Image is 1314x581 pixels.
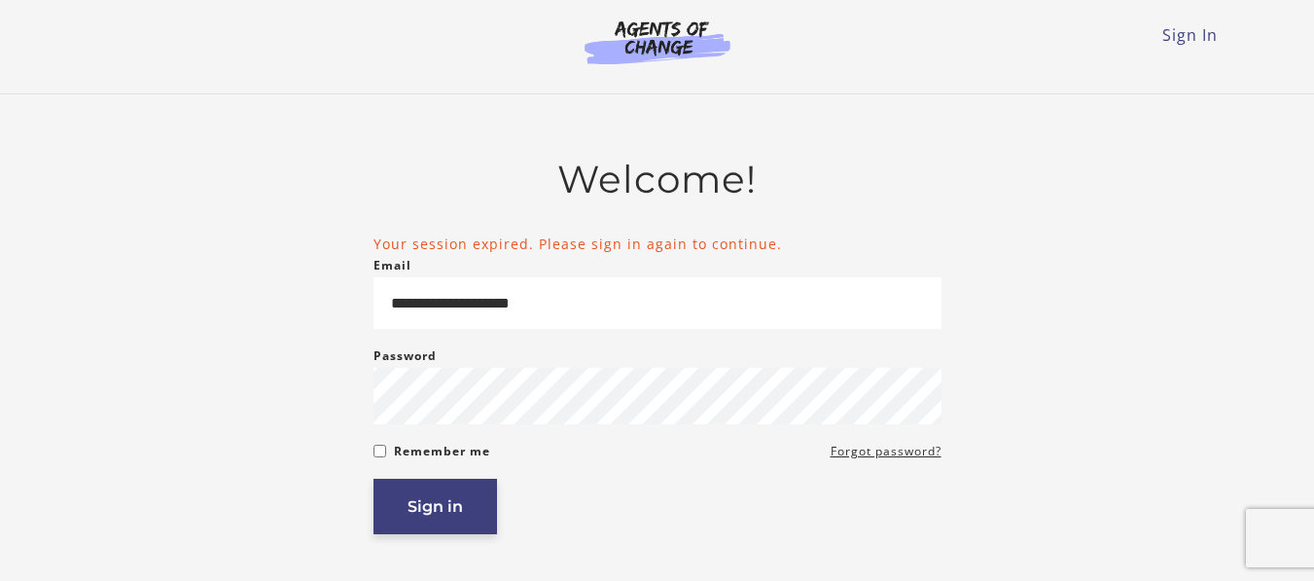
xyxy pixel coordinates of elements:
[394,440,490,463] label: Remember me
[564,19,751,64] img: Agents of Change Logo
[373,254,411,277] label: Email
[373,479,497,534] button: Sign in
[831,440,941,463] a: Forgot password?
[373,234,941,254] li: Your session expired. Please sign in again to continue.
[373,345,437,368] label: Password
[373,157,941,202] h2: Welcome!
[1162,24,1218,46] a: Sign In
